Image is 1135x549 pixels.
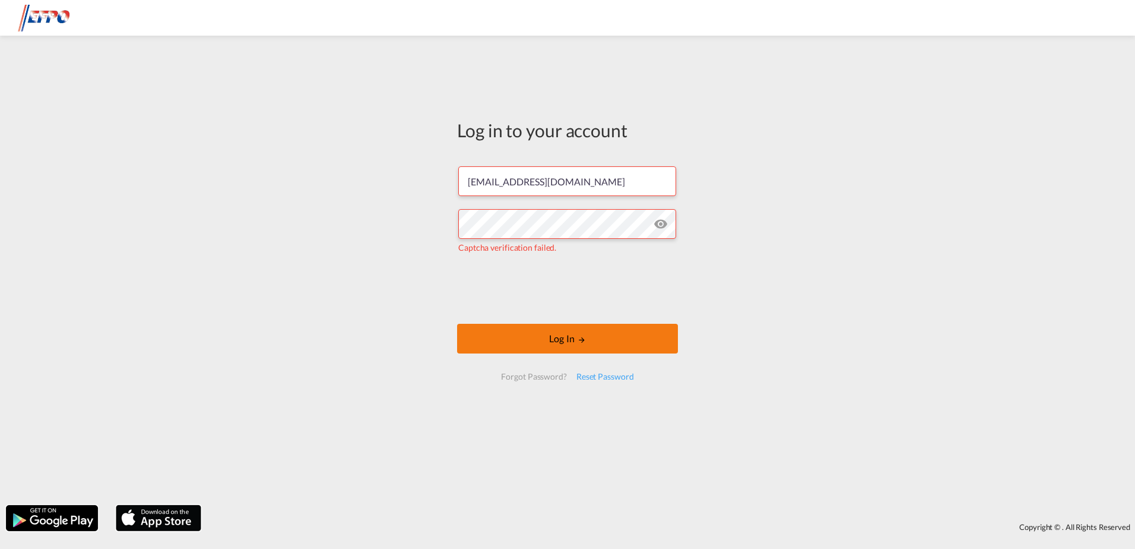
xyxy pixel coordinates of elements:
[207,517,1135,537] div: Copyright © . All Rights Reserved
[496,366,571,387] div: Forgot Password?
[457,118,678,143] div: Log in to your account
[477,266,658,312] iframe: reCAPTCHA
[458,242,556,253] span: Captcha verification failed.
[654,217,668,231] md-icon: icon-eye-off
[5,504,99,532] img: google.png
[572,366,639,387] div: Reset Password
[18,5,98,31] img: d38966e06f5511efa686cdb0e1f57a29.png
[457,324,678,354] button: LOGIN
[458,166,676,196] input: Enter email/phone number
[115,504,202,532] img: apple.png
